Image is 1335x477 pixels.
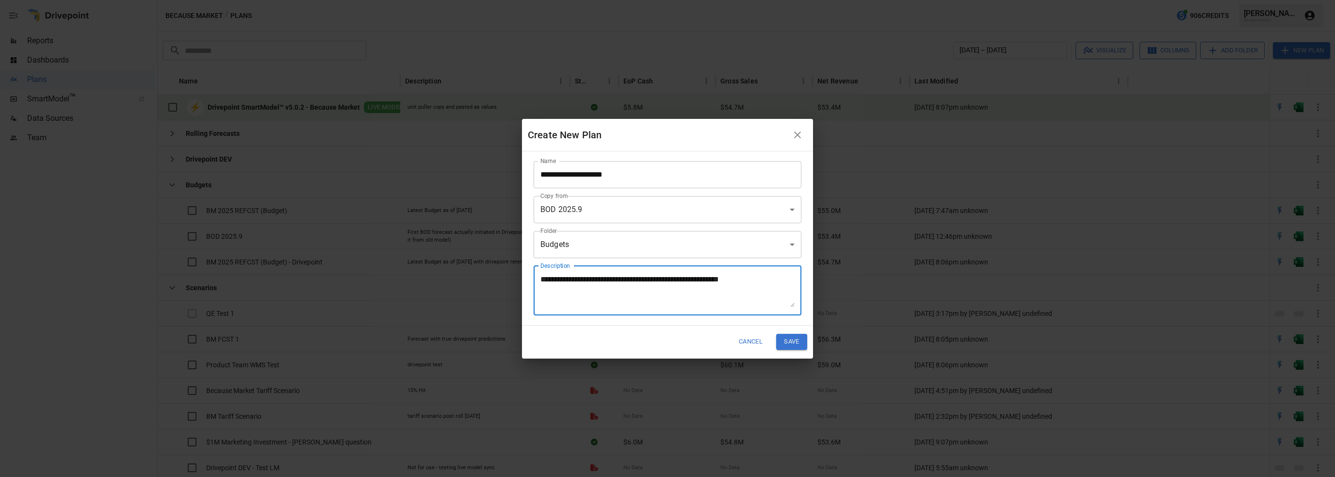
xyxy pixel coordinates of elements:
span: BOD 2025.9 [540,205,583,214]
div: Create New Plan [528,127,788,143]
label: Copy from [540,192,568,200]
div: Budgets [534,231,801,258]
label: Description [540,262,570,270]
button: Save [776,334,807,350]
label: Folder [540,227,557,235]
label: Name [540,157,556,165]
button: Cancel [733,334,769,350]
